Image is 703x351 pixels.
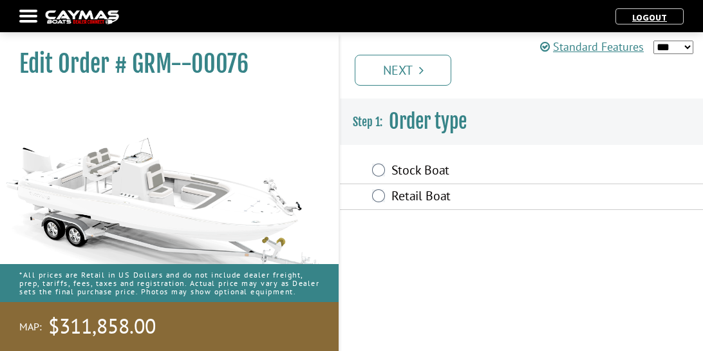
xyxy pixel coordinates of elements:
[391,188,578,207] label: Retail Boat
[19,320,42,334] span: MAP:
[340,98,703,146] h3: Order type
[391,162,578,181] label: Stock Boat
[48,313,156,340] span: $311,858.00
[19,264,319,303] p: *All prices are Retail in US Dollars and do not include dealer freight, prep, tariffs, fees, taxe...
[540,38,644,55] a: Standard Features
[19,50,306,79] h1: Edit Order # GRM--00076
[45,10,119,24] img: caymas-dealer-connect-2ed40d3bc7270c1d8d7ffb4b79bf05adc795679939227970def78ec6f6c03838.gif
[626,12,673,23] a: Logout
[355,55,451,86] a: Next
[351,53,703,86] ul: Pagination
